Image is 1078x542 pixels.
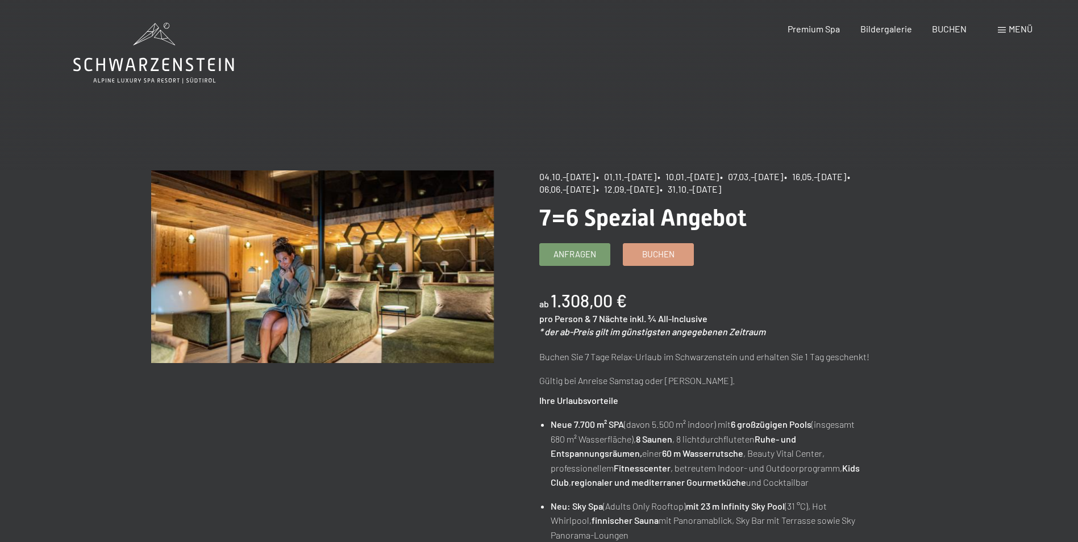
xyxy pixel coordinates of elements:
strong: 8 Saunen [636,433,672,444]
em: * der ab-Preis gilt im günstigsten angegebenen Zeitraum [539,326,765,337]
strong: Ihre Urlaubsvorteile [539,395,618,406]
span: Menü [1009,23,1033,34]
p: Buchen Sie 7 Tage Relax-Urlaub im Schwarzenstein und erhalten Sie 1 Tag geschenkt! [539,349,882,364]
span: inkl. ¾ All-Inclusive [630,313,707,324]
span: pro Person & [539,313,591,324]
strong: 6 großzügigen Pools [731,419,811,430]
span: 7=6 Spezial Angebot [539,205,747,231]
span: • 12.09.–[DATE] [596,184,659,194]
strong: Neue 7.700 m² SPA [551,419,624,430]
b: 1.308,00 € [551,290,627,311]
a: BUCHEN [932,23,967,34]
span: • 07.03.–[DATE] [720,171,783,182]
strong: 60 m Wasserrutsche [662,448,743,458]
a: Buchen [623,244,693,265]
img: 7=6 Spezial Angebot [151,170,494,363]
strong: finnischer Sauna [592,515,659,526]
span: 7 Nächte [593,313,628,324]
li: (davon 5.500 m² indoor) mit (insgesamt 680 m² Wasserfläche), , 8 lichtdurchfluteten einer , Beaut... [551,417,881,490]
span: Buchen [642,248,675,260]
strong: Neu: Sky Spa [551,501,603,511]
strong: mit 23 m Infinity Sky Pool [686,501,785,511]
a: Anfragen [540,244,610,265]
span: 04.10.–[DATE] [539,171,595,182]
span: • 10.01.–[DATE] [657,171,719,182]
a: Bildergalerie [860,23,912,34]
span: • 01.11.–[DATE] [596,171,656,182]
span: • 31.10.–[DATE] [660,184,721,194]
span: • 16.05.–[DATE] [784,171,846,182]
strong: Fitnesscenter [614,462,671,473]
span: Anfragen [553,248,596,260]
p: Gültig bei Anreise Samstag oder [PERSON_NAME]. [539,373,882,388]
strong: regionaler und mediterraner Gourmetküche [571,477,746,487]
a: Premium Spa [788,23,840,34]
span: ab [539,298,549,309]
